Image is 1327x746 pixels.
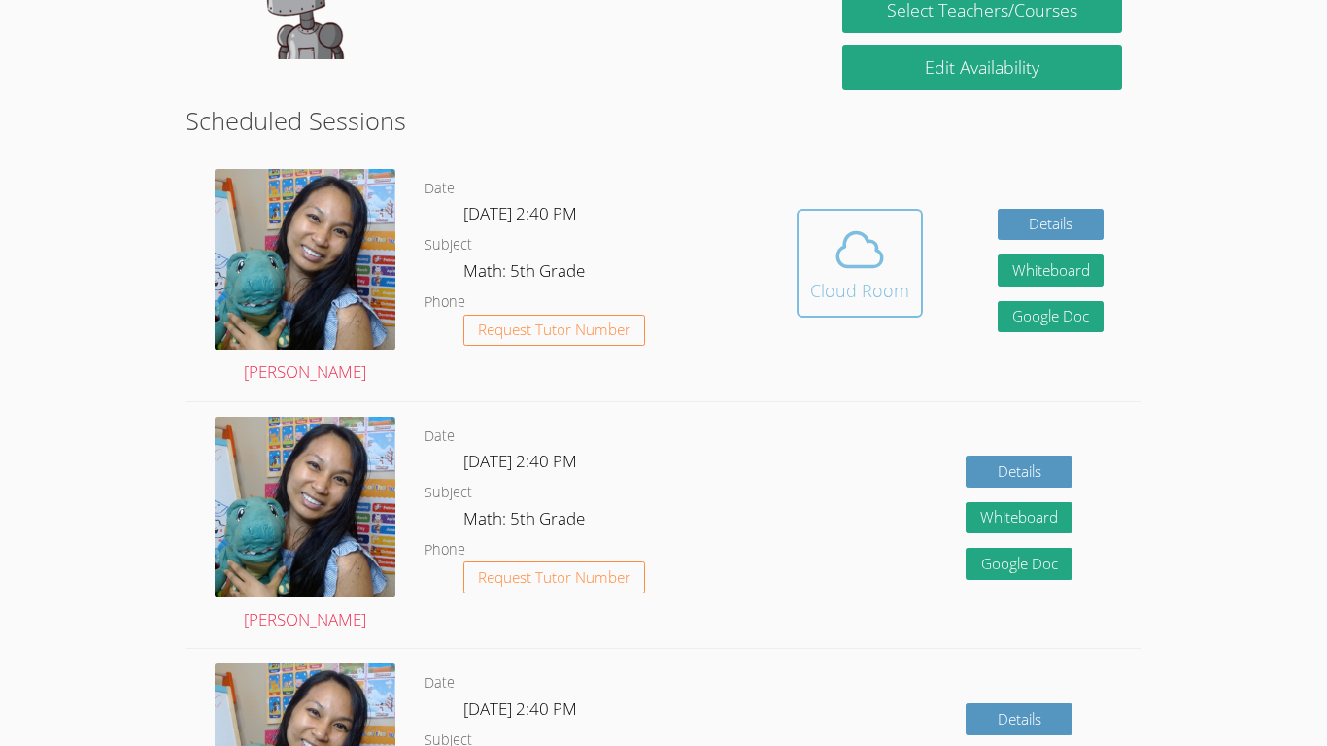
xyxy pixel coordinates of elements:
button: Cloud Room [797,209,923,318]
a: [PERSON_NAME] [215,169,395,387]
dt: Date [425,424,455,449]
span: [DATE] 2:40 PM [463,697,577,720]
a: Edit Availability [842,45,1122,90]
a: Details [966,456,1072,488]
dt: Phone [425,290,465,315]
span: Request Tutor Number [478,322,630,337]
h2: Scheduled Sessions [186,102,1141,139]
span: [DATE] 2:40 PM [463,450,577,472]
dt: Subject [425,481,472,505]
dd: Math: 5th Grade [463,505,589,538]
dt: Date [425,671,455,695]
a: Google Doc [966,548,1072,580]
a: [PERSON_NAME] [215,417,395,634]
dt: Phone [425,538,465,562]
button: Request Tutor Number [463,315,645,347]
a: Details [966,703,1072,735]
a: Google Doc [998,301,1105,333]
img: Untitled%20design%20(19).png [215,169,395,350]
span: [DATE] 2:40 PM [463,202,577,224]
dd: Math: 5th Grade [463,257,589,290]
button: Whiteboard [966,502,1072,534]
div: Cloud Room [810,277,909,304]
dt: Subject [425,233,472,257]
span: Request Tutor Number [478,570,630,585]
img: Untitled%20design%20(19).png [215,417,395,597]
button: Whiteboard [998,254,1105,287]
a: Details [998,209,1105,241]
dt: Date [425,177,455,201]
button: Request Tutor Number [463,561,645,593]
